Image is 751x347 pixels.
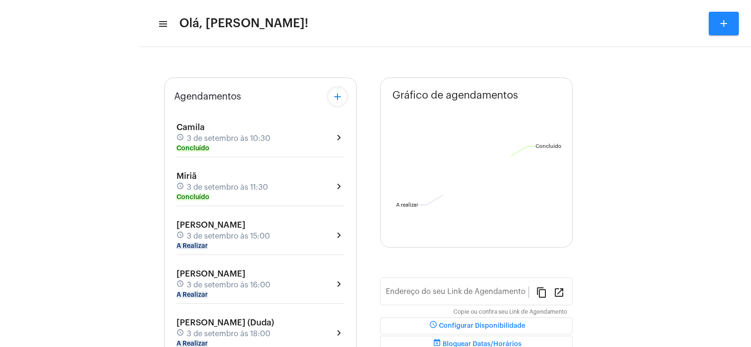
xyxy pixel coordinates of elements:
mat-hint: Copie ou confira seu Link de Agendamento [453,309,567,316]
span: Olá, [PERSON_NAME]! [179,16,308,31]
mat-chip: A Realizar [176,243,208,249]
button: Configurar Disponibilidade [380,317,573,334]
mat-chip: A Realizar [176,292,208,298]
mat-icon: schedule [176,280,185,290]
mat-icon: add [332,91,343,102]
mat-icon: add [718,18,729,29]
mat-icon: chevron_right [333,278,345,290]
mat-icon: open_in_new [553,286,565,298]
span: 3 de setembro às 15:00 [187,232,270,240]
mat-icon: sidenav icon [158,18,167,30]
span: Camila [176,123,205,131]
text: Concluído [536,144,561,149]
mat-chip: A Realizar [176,340,208,347]
text: A realizar [396,202,418,208]
span: [PERSON_NAME] [176,221,245,229]
mat-icon: content_copy [536,286,547,298]
span: Agendamentos [174,92,241,102]
mat-icon: schedule [176,182,185,193]
input: Link [386,289,529,298]
span: Gráfico de agendamentos [392,90,518,101]
mat-icon: schedule [176,329,185,339]
span: [PERSON_NAME] [176,270,245,278]
mat-icon: chevron_right [333,327,345,339]
span: 3 de setembro às 10:30 [187,134,270,143]
span: Configurar Disponibilidade [428,323,525,329]
span: 3 de setembro às 11:30 [187,183,268,192]
mat-icon: chevron_right [333,132,345,143]
mat-icon: schedule [176,231,185,241]
mat-icon: chevron_right [333,230,345,241]
span: Miriã [176,172,197,180]
mat-icon: schedule [176,133,185,144]
span: 3 de setembro às 18:00 [187,330,270,338]
mat-chip: Concluído [176,194,209,200]
span: [PERSON_NAME] (Duda) [176,318,274,327]
span: 3 de setembro às 16:00 [187,281,270,289]
mat-icon: chevron_right [333,181,345,192]
mat-icon: schedule [428,320,439,332]
mat-chip: Concluído [176,145,209,152]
